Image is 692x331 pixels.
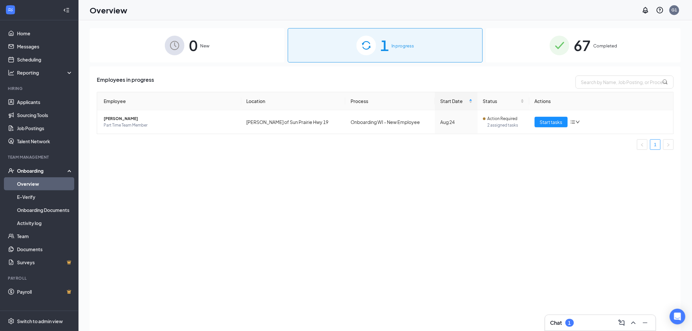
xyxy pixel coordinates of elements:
[637,139,648,150] button: left
[17,243,73,256] a: Documents
[90,5,127,16] h1: Overview
[97,76,154,89] span: Employees in progress
[666,143,670,147] span: right
[650,139,661,150] li: 1
[8,318,14,324] svg: Settings
[8,69,14,76] svg: Analysis
[550,319,562,326] h3: Chat
[200,43,209,49] span: New
[381,34,389,57] span: 1
[17,190,73,203] a: E-Verify
[345,110,435,134] td: Onboarding WI - New Employee
[17,177,73,190] a: Overview
[641,319,649,327] svg: Minimize
[241,110,345,134] td: [PERSON_NAME] of Sun Prairie Hwy 19
[663,139,674,150] button: right
[345,92,435,110] th: Process
[640,143,644,147] span: left
[529,92,674,110] th: Actions
[483,97,519,105] span: Status
[637,139,648,150] li: Previous Page
[392,43,414,49] span: In progress
[594,43,617,49] span: Completed
[642,6,649,14] svg: Notifications
[17,53,73,66] a: Scheduling
[17,217,73,230] a: Activity log
[17,256,73,269] a: SurveysCrown
[7,7,14,13] svg: WorkstreamLogo
[104,122,236,129] span: Part Time Team Member
[488,115,518,122] span: Action Required
[97,92,241,110] th: Employee
[576,76,674,89] input: Search by Name, Job Posting, or Process
[8,275,72,281] div: Payroll
[440,118,473,126] div: Aug 24
[8,167,14,174] svg: UserCheck
[616,318,627,328] button: ComposeMessage
[17,230,73,243] a: Team
[17,69,73,76] div: Reporting
[189,34,198,57] span: 0
[478,92,529,110] th: Status
[17,40,73,53] a: Messages
[656,6,664,14] svg: QuestionInfo
[488,122,524,129] span: 2 assigned tasks
[672,7,677,13] div: G1
[640,318,650,328] button: Minimize
[8,154,72,160] div: Team Management
[17,27,73,40] a: Home
[628,318,639,328] button: ChevronUp
[104,115,236,122] span: [PERSON_NAME]
[618,319,626,327] svg: ComposeMessage
[17,203,73,217] a: Onboarding Documents
[17,318,63,324] div: Switch to admin view
[576,120,580,124] span: down
[17,122,73,135] a: Job Postings
[17,167,67,174] div: Onboarding
[540,118,562,126] span: Start tasks
[17,285,73,298] a: PayrollCrown
[63,7,70,13] svg: Collapse
[570,119,576,125] span: bars
[241,92,345,110] th: Location
[650,140,660,149] a: 1
[440,97,468,105] span: Start Date
[17,135,73,148] a: Talent Network
[568,320,571,326] div: 1
[17,109,73,122] a: Sourcing Tools
[574,34,591,57] span: 67
[663,139,674,150] li: Next Page
[535,117,568,127] button: Start tasks
[17,96,73,109] a: Applicants
[8,86,72,91] div: Hiring
[670,309,685,324] div: Open Intercom Messenger
[630,319,637,327] svg: ChevronUp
